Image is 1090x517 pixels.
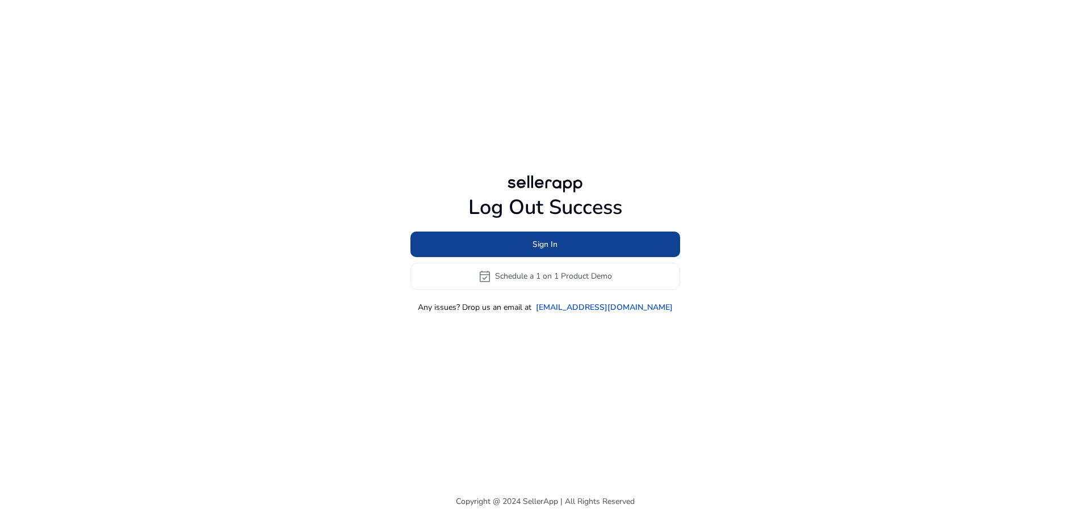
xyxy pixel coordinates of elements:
h1: Log Out Success [410,195,680,220]
span: Sign In [533,238,557,250]
button: event_availableSchedule a 1 on 1 Product Demo [410,263,680,290]
button: Sign In [410,232,680,257]
p: Any issues? Drop us an email at [418,301,531,313]
a: [EMAIL_ADDRESS][DOMAIN_NAME] [536,301,673,313]
span: event_available [478,270,492,283]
